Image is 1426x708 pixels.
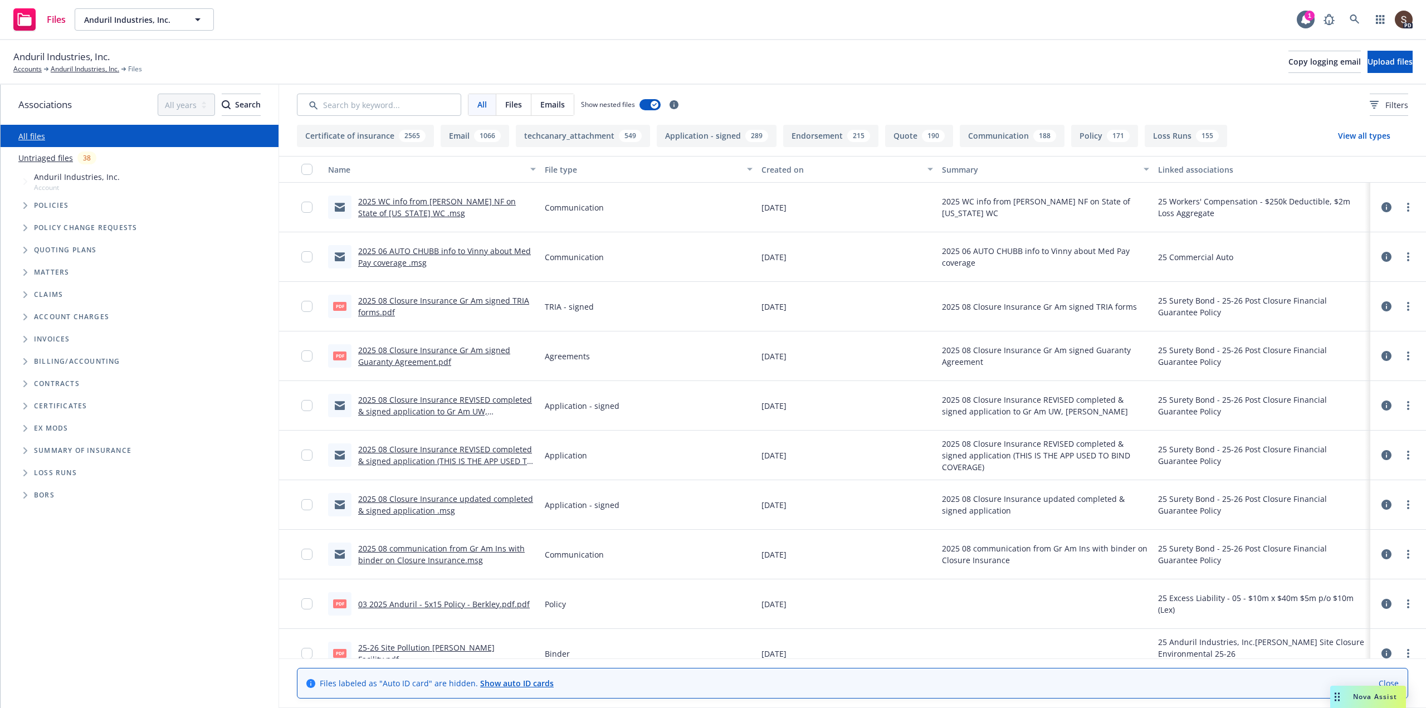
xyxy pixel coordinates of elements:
span: Policy change requests [34,224,137,231]
a: 2025 08 Closure Insurance Gr Am signed TRIA forms.pdf [358,295,529,318]
span: 2025 08 Closure Insurance REVISED completed & signed application (THIS IS THE APP USED TO BIND CO... [942,438,1150,473]
span: 2025 06 AUTO CHUBB info to Vinny about Med Pay coverage [942,245,1150,268]
a: 2025 06 AUTO CHUBB info to Vinny about Med Pay coverage .msg [358,246,531,268]
a: more [1401,498,1415,511]
span: pdf [333,649,346,657]
span: [DATE] [761,251,787,263]
a: more [1401,250,1415,263]
span: BORs [34,492,55,499]
span: Invoices [34,336,70,343]
span: Application - signed [545,400,619,412]
button: Linked associations [1154,156,1370,183]
img: photo [1395,11,1413,28]
span: Summary of insurance [34,447,131,454]
span: Files [47,15,66,24]
a: Search [1344,8,1366,31]
span: 2025 08 communication from Gr Am Ins with binder on Closure Insurance [942,543,1150,566]
input: Toggle Row Selected [301,350,312,362]
a: more [1401,300,1415,313]
a: 2025 08 Closure Insurance updated completed & signed application .msg [358,494,533,516]
span: Show nested files [581,100,635,109]
svg: Search [222,100,231,109]
a: 2025 08 Closure Insurance Gr Am signed Guaranty Agreement.pdf [358,345,510,367]
span: pdf [333,302,346,310]
button: Upload files [1368,51,1413,73]
span: Account [34,183,120,192]
div: Created on [761,164,921,175]
div: 549 [619,130,642,142]
a: 25-26 Site Pollution [PERSON_NAME] Facility.pdf [358,642,495,665]
span: Emails [540,99,565,110]
span: [DATE] [761,450,787,461]
div: 155 [1196,130,1219,142]
span: Files labeled as "Auto ID card" are hidden. [320,677,554,689]
div: 25 Surety Bond - 25-26 Post Closure Financial Guarantee Policy [1158,344,1366,368]
span: Agreements [545,350,590,362]
span: Claims [34,291,63,298]
input: Toggle Row Selected [301,648,312,659]
span: pdf [333,599,346,608]
a: 2025 WC info from [PERSON_NAME] NF on State of [US_STATE] WC .msg [358,196,516,218]
button: View all types [1320,125,1408,147]
input: Toggle Row Selected [301,598,312,609]
span: [DATE] [761,549,787,560]
div: 25 Surety Bond - 25-26 Post Closure Financial Guarantee Policy [1158,443,1366,467]
div: 190 [922,130,945,142]
span: Anduril Industries, Inc. [13,50,110,64]
div: Summary [942,164,1137,175]
input: Toggle Row Selected [301,499,312,510]
button: Quote [885,125,953,147]
span: Account charges [34,314,109,320]
span: Communication [545,549,604,560]
div: 1066 [474,130,501,142]
span: [DATE] [761,648,787,660]
div: 289 [745,130,768,142]
div: 188 [1033,130,1056,142]
a: more [1401,647,1415,660]
div: 1 [1305,11,1315,21]
span: 2025 08 Closure Insurance Gr Am signed Guaranty Agreement [942,344,1150,368]
div: 25 Workers' Compensation - $250k Deductible, $2m Loss Aggregate [1158,196,1366,219]
span: [DATE] [761,301,787,313]
span: Copy logging email [1288,56,1361,67]
span: Policy [545,598,566,610]
input: Toggle Row Selected [301,400,312,411]
div: Linked associations [1158,164,1366,175]
span: Application [545,450,587,461]
span: Loss Runs [34,470,77,476]
div: Name [328,164,524,175]
div: Tree Example [1,169,279,350]
a: Show auto ID cards [480,678,554,689]
div: Drag to move [1330,686,1344,708]
span: Contracts [34,380,80,387]
a: more [1401,597,1415,611]
input: Toggle Row Selected [301,251,312,262]
div: 215 [847,130,870,142]
a: Switch app [1369,8,1391,31]
div: 25 Excess Liability - 05 - $10m x $40m $5m p/o $10m (Lex) [1158,592,1366,616]
span: Communication [545,251,604,263]
span: [DATE] [761,350,787,362]
button: Created on [757,156,937,183]
div: 171 [1107,130,1130,142]
span: Ex Mods [34,425,68,432]
a: Report a Bug [1318,8,1340,31]
button: Certificate of insurance [297,125,434,147]
div: File type [545,164,740,175]
span: 2025 08 Closure Insurance updated completed & signed application [942,493,1150,516]
button: Summary [937,156,1154,183]
a: more [1401,349,1415,363]
input: Select all [301,164,312,175]
span: [DATE] [761,400,787,412]
span: pdf [333,351,346,360]
button: Loss Runs [1145,125,1227,147]
span: Upload files [1368,56,1413,67]
div: 25 Surety Bond - 25-26 Post Closure Financial Guarantee Policy [1158,493,1366,516]
span: [DATE] [761,598,787,610]
span: [DATE] [761,499,787,511]
span: Anduril Industries, Inc. [34,171,120,183]
div: 25 Anduril Industries, Inc.[PERSON_NAME] Site Closure Environmental 25-26 [1158,636,1366,660]
span: Filters [1385,99,1408,111]
span: Binder [545,648,570,660]
a: 03 2025 Anduril - 5x15 Policy - Berkley.pdf.pdf [358,599,530,609]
